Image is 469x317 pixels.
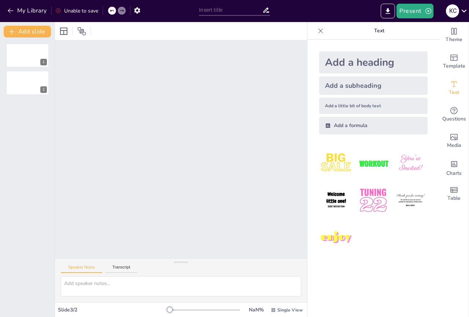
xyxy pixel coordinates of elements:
[446,36,462,44] span: Theme
[439,154,469,181] div: Add charts and graphs
[105,265,138,273] button: Transcript
[6,43,49,68] div: 1
[449,89,459,97] span: Text
[40,59,47,65] div: 1
[319,183,353,217] img: 4.jpeg
[319,76,428,95] div: Add a subheading
[439,128,469,154] div: Add images, graphics, shapes or video
[443,62,465,70] span: Template
[394,183,428,217] img: 6.jpeg
[58,25,70,37] div: Layout
[319,221,353,255] img: 7.jpeg
[55,7,98,14] div: Unable to save
[277,307,303,313] span: Single View
[4,26,51,37] button: Add slide
[446,169,462,177] span: Charts
[394,146,428,180] img: 3.jpeg
[58,306,170,313] div: Slide 3 / 2
[77,27,86,36] span: Position
[439,101,469,128] div: Get real-time input from your audience
[199,5,262,15] input: Insert title
[439,22,469,48] div: Change the overall theme
[447,194,461,202] span: Table
[5,5,50,17] button: My Library
[326,22,432,40] p: Text
[61,265,102,273] button: Speaker Notes
[319,146,353,180] img: 1.jpeg
[319,117,428,134] div: Add a formula
[396,4,433,18] button: Present
[319,98,428,114] div: Add a little bit of body text
[319,51,428,73] div: Add a heading
[446,4,459,18] button: К С
[447,141,461,150] span: Media
[439,181,469,207] div: Add a table
[442,115,466,123] span: Questions
[247,306,265,313] div: NaN %
[439,75,469,101] div: Add text boxes
[439,48,469,75] div: Add ready made slides
[356,183,390,217] img: 5.jpeg
[381,4,395,18] button: Export to PowerPoint
[356,146,390,180] img: 2.jpeg
[40,86,47,93] div: 2
[6,71,49,95] div: 2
